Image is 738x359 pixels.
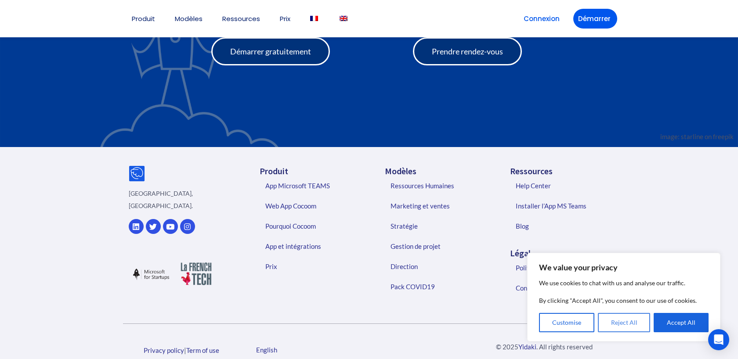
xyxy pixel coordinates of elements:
a: Term of use [186,346,219,354]
h5: Produit [260,167,369,176]
a: App et intégrations [257,236,369,256]
a: Démarrer [573,9,617,29]
p: By clicking "Accept All", you consent to our use of cookies. [539,295,709,306]
a: Pack COVID19 [382,276,495,297]
a: Conditions d’utilisation [507,278,620,298]
a: App Microsoft TEAMS [257,176,369,196]
a: Prix [280,15,290,22]
p: We value your privacy [539,262,709,273]
span: Démarrer gratuitement [230,47,311,55]
a: Ressources [222,15,260,22]
a: Produit [132,15,155,22]
h5: Modèles [385,167,494,176]
a: Help Center [507,176,620,196]
a: Démarrer gratuitement [211,37,330,65]
a: Direction [382,256,495,276]
button: Customise [539,313,594,332]
span: English [256,346,277,354]
p: We use cookies to chat with us and analyse our traffic. [539,278,709,288]
a: Modèles [175,15,203,22]
img: Anglais [340,16,347,21]
a: Marketing et ventes [382,196,495,216]
a: Installer l’App MS Teams [507,196,620,216]
img: Français [310,16,318,21]
div: Open Intercom Messenger [708,329,729,350]
h5: Légal [510,249,619,258]
a: Stratégie [382,216,495,236]
a: Gestion de projet [382,236,495,256]
a: image: starline on freepik [660,133,734,140]
a: Prix [257,256,369,276]
div: | [123,344,239,356]
a: Web App Cocoom [257,196,369,216]
button: Reject All [598,313,651,332]
button: Accept All [654,313,709,332]
a: Privacy policy [144,346,184,354]
a: Blog [507,216,620,236]
a: English [252,344,282,356]
a: Pourquoi Cocoom [257,216,369,236]
span: Prendre rendez-vous [432,47,503,55]
a: Connexion [519,9,564,29]
a: Ressources Humaines [382,176,495,196]
a: Politique de confidentialité [507,258,620,278]
p: [GEOGRAPHIC_DATA], [GEOGRAPHIC_DATA]. [129,187,219,212]
a: Yidaki [518,343,536,351]
p: © 2025 . All rights reserved [474,341,615,353]
a: Prendre rendez-vous [413,37,522,65]
h5: Ressources [510,167,619,176]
